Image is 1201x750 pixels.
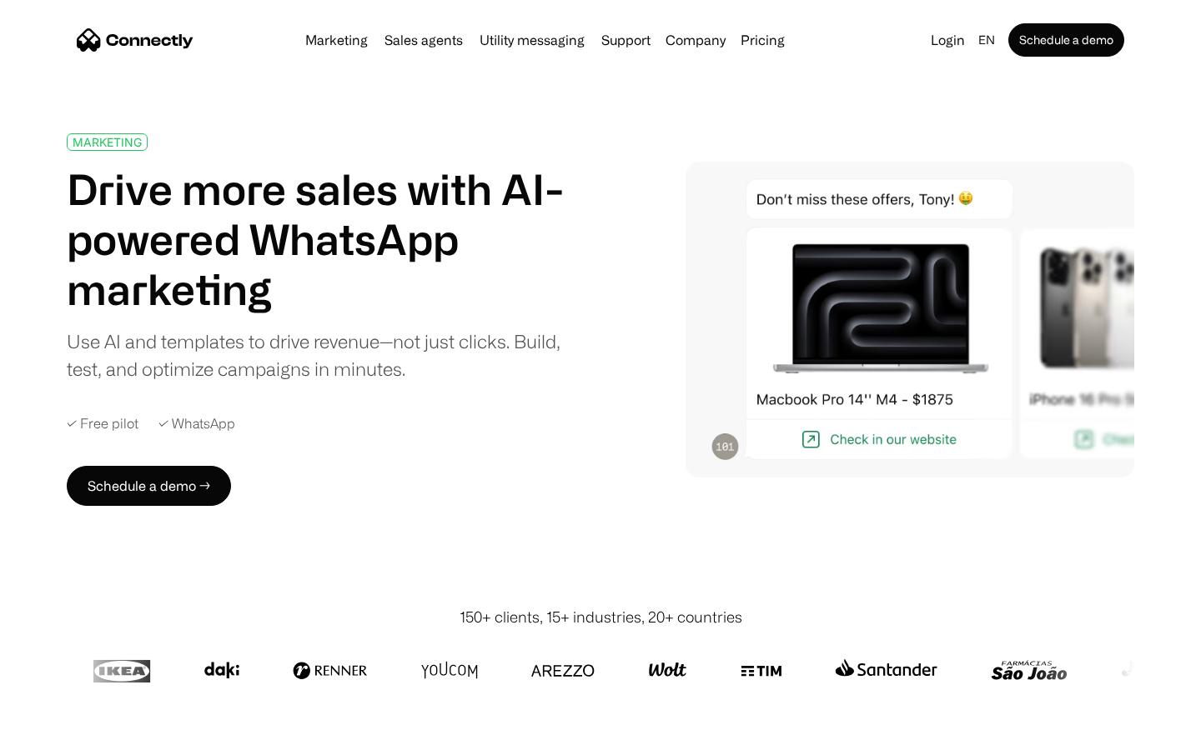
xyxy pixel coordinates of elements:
[666,28,726,52] div: Company
[378,33,470,47] a: Sales agents
[299,33,374,47] a: Marketing
[67,466,231,506] a: Schedule a demo →
[1008,23,1124,57] a: Schedule a demo
[67,416,138,432] div: ✓ Free pilot
[460,606,742,628] div: 150+ clients, 15+ industries, 20+ countries
[17,719,100,744] aside: Language selected: English
[978,28,995,52] div: en
[595,33,657,47] a: Support
[33,721,100,744] ul: Language list
[73,136,142,148] div: MARKETING
[924,28,972,52] a: Login
[473,33,591,47] a: Utility messaging
[67,327,582,382] div: Use AI and templates to drive revenue—not just clicks. Build, test, and optimize campaigns in min...
[158,416,235,432] div: ✓ WhatsApp
[67,164,582,314] h1: Drive more sales with AI-powered WhatsApp marketing
[734,33,791,47] a: Pricing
